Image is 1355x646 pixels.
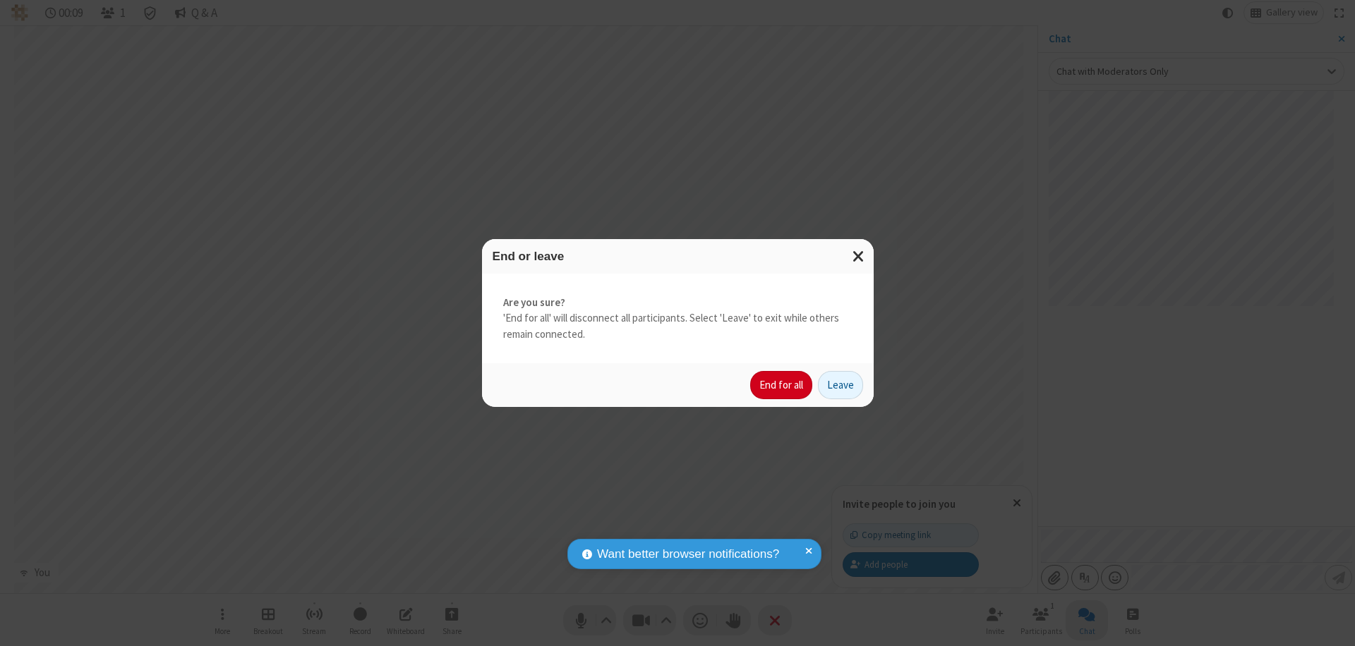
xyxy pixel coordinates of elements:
[750,371,812,399] button: End for all
[597,545,779,563] span: Want better browser notifications?
[482,274,874,364] div: 'End for all' will disconnect all participants. Select 'Leave' to exit while others remain connec...
[818,371,863,399] button: Leave
[844,239,874,274] button: Close modal
[503,295,853,311] strong: Are you sure?
[493,250,863,263] h3: End or leave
